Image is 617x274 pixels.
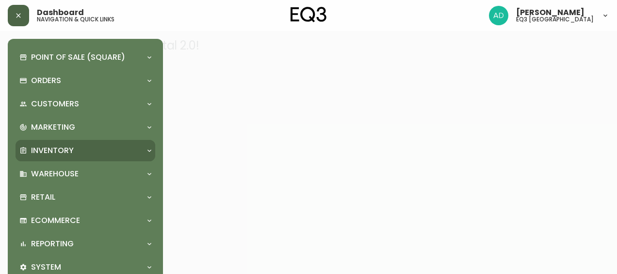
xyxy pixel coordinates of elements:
[291,7,326,22] img: logo
[31,99,79,109] p: Customers
[31,215,80,226] p: Ecommerce
[16,233,155,255] div: Reporting
[31,145,74,156] p: Inventory
[16,93,155,115] div: Customers
[516,9,585,17] span: [PERSON_NAME]
[37,17,114,22] h5: navigation & quick links
[16,70,155,91] div: Orders
[31,169,79,179] p: Warehouse
[489,6,508,25] img: 308eed972967e97254d70fe596219f44
[16,163,155,185] div: Warehouse
[16,47,155,68] div: Point of Sale (Square)
[31,192,55,203] p: Retail
[516,17,594,22] h5: eq3 [GEOGRAPHIC_DATA]
[31,75,61,86] p: Orders
[31,52,125,63] p: Point of Sale (Square)
[31,122,75,133] p: Marketing
[16,140,155,161] div: Inventory
[31,239,74,249] p: Reporting
[16,187,155,208] div: Retail
[37,9,84,17] span: Dashboard
[16,210,155,231] div: Ecommerce
[16,117,155,138] div: Marketing
[31,262,61,273] p: System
